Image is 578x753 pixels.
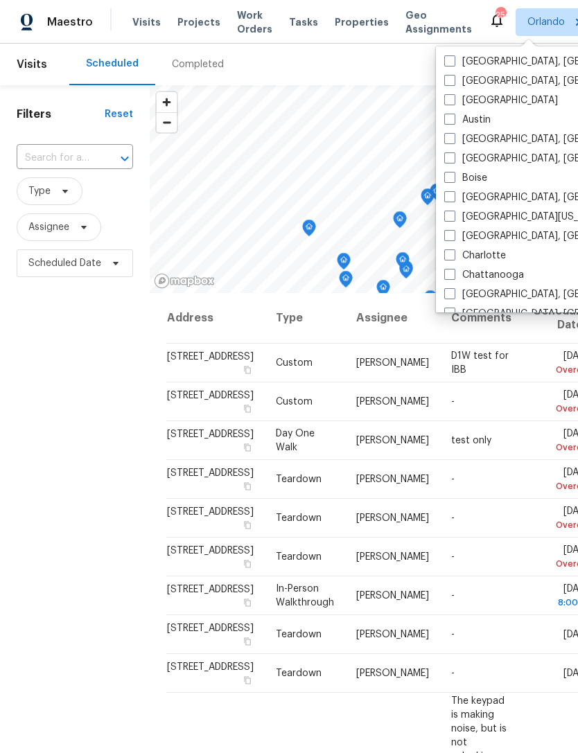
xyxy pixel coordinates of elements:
[115,149,134,168] button: Open
[157,112,177,132] button: Zoom out
[167,429,254,439] span: [STREET_ADDRESS]
[527,15,565,29] span: Orlando
[356,630,429,639] span: [PERSON_NAME]
[241,558,254,570] button: Copy Address
[167,662,254,672] span: [STREET_ADDRESS]
[167,352,254,362] span: [STREET_ADDRESS]
[339,271,353,292] div: Map marker
[276,513,322,523] span: Teardown
[276,429,315,452] span: Day One Walk
[356,436,429,445] span: [PERSON_NAME]
[241,519,254,531] button: Copy Address
[241,441,254,454] button: Copy Address
[276,552,322,562] span: Teardown
[451,668,455,678] span: -
[356,513,429,523] span: [PERSON_NAME]
[393,211,407,233] div: Map marker
[451,630,455,639] span: -
[289,17,318,27] span: Tasks
[302,220,316,241] div: Map marker
[157,92,177,112] button: Zoom in
[241,402,254,415] button: Copy Address
[405,8,472,36] span: Geo Assignments
[265,293,345,344] th: Type
[166,293,265,344] th: Address
[154,273,215,289] a: Mapbox homepage
[237,8,272,36] span: Work Orders
[356,358,429,368] span: [PERSON_NAME]
[496,8,505,22] div: 25
[276,630,322,639] span: Teardown
[356,668,429,678] span: [PERSON_NAME]
[423,290,437,312] div: Map marker
[335,15,389,29] span: Properties
[337,253,351,274] div: Map marker
[421,188,435,210] div: Map marker
[28,220,69,234] span: Assignee
[28,184,51,198] span: Type
[167,468,254,478] span: [STREET_ADDRESS]
[444,94,558,107] label: [GEOGRAPHIC_DATA]
[167,391,254,400] span: [STREET_ADDRESS]
[444,249,506,263] label: Charlotte
[345,293,440,344] th: Assignee
[430,184,444,205] div: Map marker
[28,256,101,270] span: Scheduled Date
[276,584,334,608] span: In-Person Walkthrough
[167,623,254,633] span: [STREET_ADDRESS]
[440,293,523,344] th: Comments
[241,674,254,686] button: Copy Address
[356,475,429,484] span: [PERSON_NAME]
[451,552,455,562] span: -
[17,107,105,121] h1: Filters
[172,57,224,71] div: Completed
[451,591,455,601] span: -
[105,107,133,121] div: Reset
[451,513,455,523] span: -
[444,113,491,127] label: Austin
[444,171,487,185] label: Boise
[17,148,94,169] input: Search for an address...
[451,351,509,375] span: D1W test for IBB
[47,15,93,29] span: Maestro
[276,475,322,484] span: Teardown
[177,15,220,29] span: Projects
[356,397,429,407] span: [PERSON_NAME]
[276,668,322,678] span: Teardown
[241,364,254,376] button: Copy Address
[444,268,524,282] label: Chattanooga
[241,596,254,609] button: Copy Address
[356,591,429,601] span: [PERSON_NAME]
[451,397,455,407] span: -
[167,546,254,556] span: [STREET_ADDRESS]
[276,358,313,368] span: Custom
[86,57,139,71] div: Scheduled
[451,436,491,445] span: test only
[376,280,390,301] div: Map marker
[17,49,47,80] span: Visits
[157,113,177,132] span: Zoom out
[276,397,313,407] span: Custom
[132,15,161,29] span: Visits
[167,507,254,517] span: [STREET_ADDRESS]
[167,585,254,594] span: [STREET_ADDRESS]
[356,552,429,562] span: [PERSON_NAME]
[451,475,455,484] span: -
[396,252,410,274] div: Map marker
[241,480,254,493] button: Copy Address
[241,635,254,648] button: Copy Address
